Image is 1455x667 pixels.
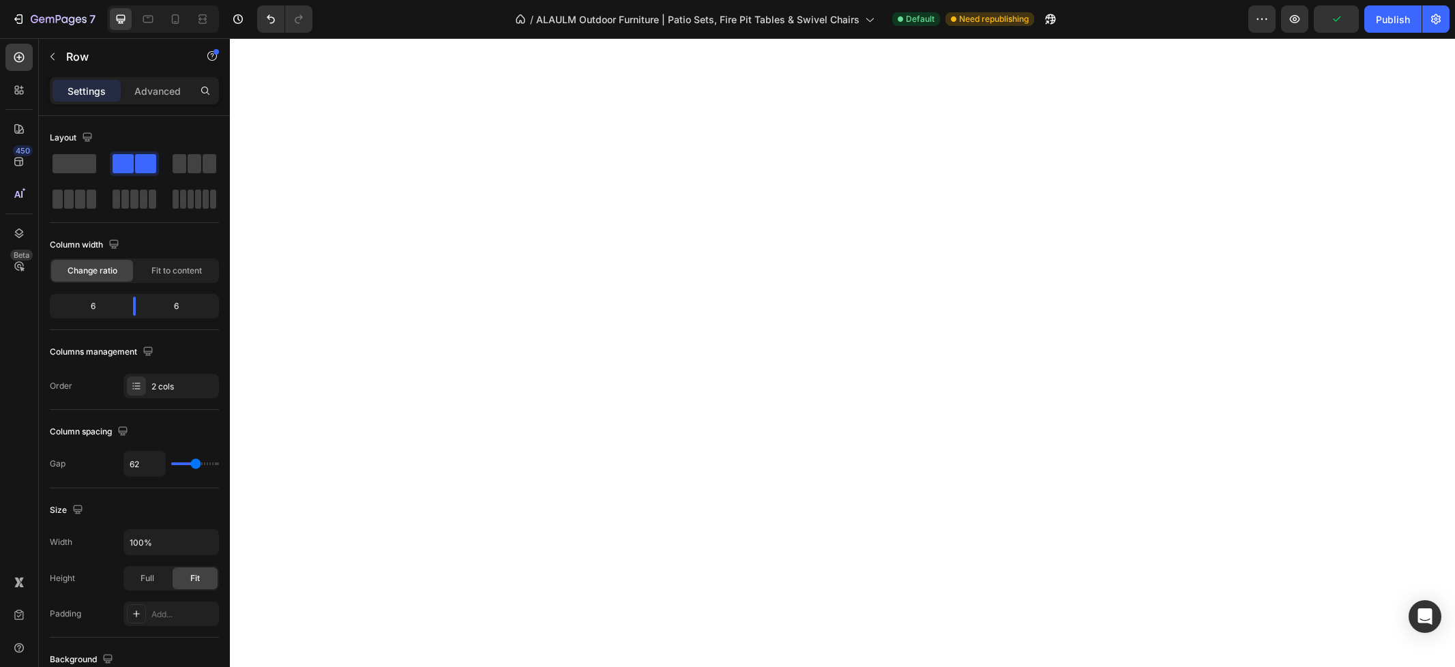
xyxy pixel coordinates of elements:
[906,13,935,25] span: Default
[530,12,533,27] span: /
[50,572,75,584] div: Height
[5,5,102,33] button: 7
[50,608,81,620] div: Padding
[50,501,86,520] div: Size
[13,145,33,156] div: 450
[50,536,72,548] div: Width
[53,297,122,316] div: 6
[50,343,156,361] div: Columns management
[50,236,122,254] div: Column width
[141,572,154,584] span: Full
[50,458,65,470] div: Gap
[959,13,1029,25] span: Need republishing
[10,250,33,261] div: Beta
[50,423,131,441] div: Column spacing
[66,48,182,65] p: Row
[257,5,312,33] div: Undo/Redo
[124,530,218,554] input: Auto
[190,572,200,584] span: Fit
[50,380,72,392] div: Order
[151,381,216,393] div: 2 cols
[1364,5,1422,33] button: Publish
[230,38,1455,667] iframe: Design area
[151,265,202,277] span: Fit to content
[134,84,181,98] p: Advanced
[536,12,859,27] span: ALAULM Outdoor Furniture | Patio Sets, Fire Pit Tables & Swivel Chairs
[89,11,95,27] p: 7
[1409,600,1441,633] div: Open Intercom Messenger
[1376,12,1410,27] div: Publish
[50,129,95,147] div: Layout
[147,297,216,316] div: 6
[151,608,216,621] div: Add...
[68,84,106,98] p: Settings
[124,451,165,476] input: Auto
[68,265,117,277] span: Change ratio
